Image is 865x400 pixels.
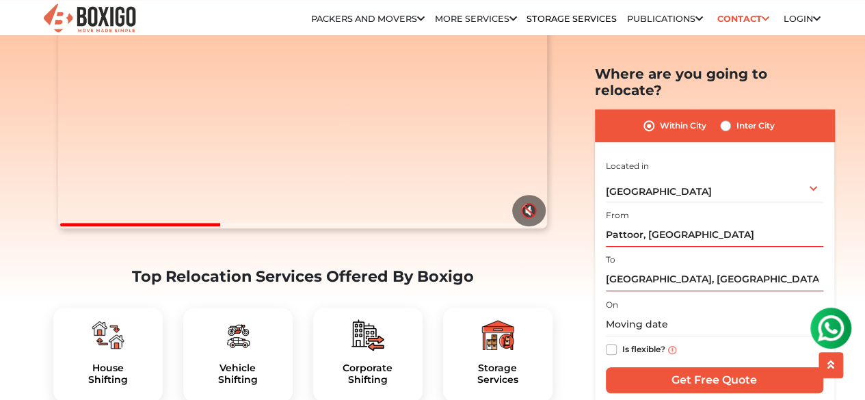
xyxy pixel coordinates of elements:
[622,341,665,356] label: Is flexible?
[435,14,517,24] a: More services
[42,2,137,36] img: Boxigo
[606,159,649,172] label: Located in
[627,14,703,24] a: Publications
[324,362,412,386] a: CorporateShifting
[819,352,843,378] button: scroll up
[194,362,282,386] h5: Vehicle Shifting
[595,66,834,98] h2: Where are you going to relocate?
[194,362,282,386] a: VehicleShifting
[606,254,615,266] label: To
[606,299,618,311] label: On
[606,209,629,222] label: From
[53,267,553,286] h2: Top Relocation Services Offered By Boxigo
[512,195,546,226] button: 🔇
[713,8,773,29] a: Contact
[311,14,425,24] a: Packers and Movers
[454,362,542,386] a: StorageServices
[481,319,514,351] img: boxigo_packers_and_movers_plan
[64,362,152,386] h5: House Shifting
[668,345,676,354] img: info
[606,185,712,198] span: [GEOGRAPHIC_DATA]
[606,223,823,247] input: Select Building or Nearest Landmark
[736,118,775,134] label: Inter City
[454,362,542,386] h5: Storage Services
[92,319,124,351] img: boxigo_packers_and_movers_plan
[606,267,823,291] input: Select Building or Nearest Landmark
[222,319,254,351] img: boxigo_packers_and_movers_plan
[606,312,823,336] input: Moving date
[527,14,617,24] a: Storage Services
[783,14,820,24] a: Login
[64,362,152,386] a: HouseShifting
[324,362,412,386] h5: Corporate Shifting
[351,319,384,351] img: boxigo_packers_and_movers_plan
[660,118,706,134] label: Within City
[606,367,823,393] input: Get Free Quote
[14,14,41,41] img: whatsapp-icon.svg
